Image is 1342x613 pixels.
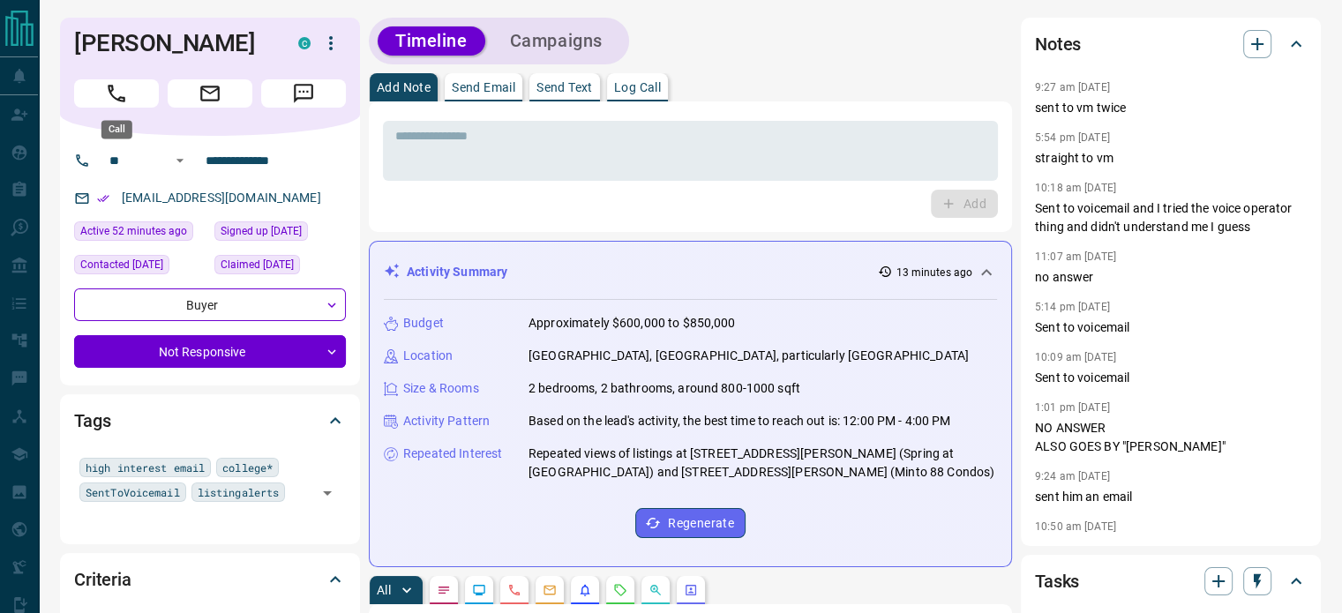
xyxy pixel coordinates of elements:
p: 11:07 am [DATE] [1035,250,1116,263]
div: Not Responsive [74,335,346,368]
svg: Requests [613,583,627,597]
svg: Email Verified [97,192,109,205]
p: Sent to voicemail [1035,369,1307,387]
svg: Opportunities [649,583,663,597]
p: Activity Pattern [403,412,490,430]
p: Sent to voicemail and I tried the voice operator thing and didn't understand me I guess [1035,199,1307,236]
span: listingalerts [198,483,279,501]
span: Email [168,79,252,108]
h2: Tasks [1035,567,1079,595]
p: Send Text [536,81,593,93]
h2: Tags [74,407,110,435]
p: 5:14 pm [DATE] [1035,301,1110,313]
p: no answer [1035,268,1307,287]
p: Activity Summary [407,263,507,281]
button: Regenerate [635,508,746,538]
button: Timeline [378,26,485,56]
p: 9:27 am [DATE] [1035,81,1110,93]
p: Add Note [377,81,431,93]
span: college* [222,459,273,476]
div: Call [101,120,132,138]
div: condos.ca [298,37,311,49]
h2: Criteria [74,565,131,594]
p: 1:01 pm [DATE] [1035,401,1110,414]
div: Activity Summary13 minutes ago [384,256,997,288]
a: [EMAIL_ADDRESS][DOMAIN_NAME] [122,191,321,205]
p: sent him an email [1035,488,1307,506]
button: Open [315,481,340,505]
div: Wed Jul 02 2025 [214,221,346,246]
div: Wed Jul 02 2025 [214,255,346,280]
span: Contacted [DATE] [80,256,163,273]
p: Log Call [614,81,661,93]
p: NO ANSWER ALSO GOES BY "[PERSON_NAME]" [1035,419,1307,456]
p: Approximately $600,000 to $850,000 [529,314,735,333]
span: Message [261,79,346,108]
h1: [PERSON_NAME] [74,29,272,57]
h2: Notes [1035,30,1081,58]
p: 5:54 pm [DATE] [1035,131,1110,144]
div: Fri Sep 05 2025 [74,255,206,280]
span: Signed up [DATE] [221,222,302,240]
span: Active 52 minutes ago [80,222,187,240]
p: Sent to voicemail [1035,318,1307,337]
p: sent to vm twice [1035,99,1307,117]
p: All [377,584,391,596]
svg: Calls [507,583,521,597]
svg: Listing Alerts [578,583,592,597]
svg: Emails [543,583,557,597]
p: Budget [403,314,444,333]
p: 10:09 am [DATE] [1035,351,1116,363]
div: Criteria [74,558,346,601]
div: Tasks [1035,560,1307,602]
p: straight to vm [1035,149,1307,168]
div: Notes [1035,23,1307,65]
p: 2 bedrooms, 2 bathrooms, around 800-1000 sqft [529,379,800,398]
p: 10:50 am [DATE] [1035,520,1116,533]
p: Size & Rooms [403,379,479,398]
p: 9:24 am [DATE] [1035,470,1110,482]
div: Buyer [74,288,346,321]
div: Sat Sep 13 2025 [74,221,206,246]
span: high interest email [86,459,205,476]
p: 10:18 am [DATE] [1035,182,1116,194]
span: Claimed [DATE] [221,256,294,273]
p: Repeated Interest [403,445,502,463]
button: Campaigns [492,26,620,56]
div: Tags [74,400,346,442]
p: Repeated views of listings at [STREET_ADDRESS][PERSON_NAME] (Spring at [GEOGRAPHIC_DATA]) and [ST... [529,445,997,482]
span: Call [74,79,159,108]
span: SentToVoicemail [86,483,180,501]
svg: Agent Actions [684,583,698,597]
p: 13 minutes ago [896,265,972,280]
svg: Lead Browsing Activity [472,583,486,597]
p: Send Email [452,81,515,93]
p: Based on the lead's activity, the best time to reach out is: 12:00 PM - 4:00 PM [529,412,950,430]
p: Location [403,347,453,365]
svg: Notes [437,583,451,597]
button: Open [169,150,191,171]
p: [GEOGRAPHIC_DATA], [GEOGRAPHIC_DATA], particularly [GEOGRAPHIC_DATA] [529,347,969,365]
